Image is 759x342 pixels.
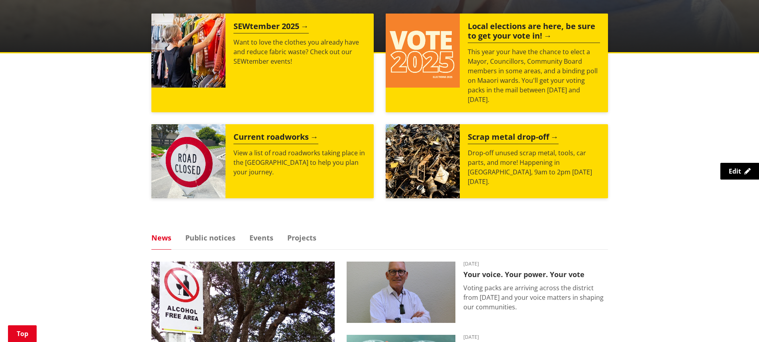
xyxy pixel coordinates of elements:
a: SEWtember 2025 Want to love the clothes you already have and reduce fabric waste? Check out our S... [151,14,374,112]
img: Road closed sign [151,124,226,198]
p: Want to love the clothes you already have and reduce fabric waste? Check out our SEWtember events! [233,37,366,66]
a: News [151,234,171,241]
h3: Your voice. Your power. Your vote [463,270,608,279]
a: Events [249,234,273,241]
img: Scrap metal collection [386,124,460,198]
a: Public notices [185,234,235,241]
a: [DATE] Your voice. Your power. Your vote Voting packs are arriving across the district from [DATE... [347,262,608,323]
p: Voting packs are arriving across the district from [DATE] and your voice matters in shaping our c... [463,283,608,312]
p: Drop-off unused scrap metal, tools, car parts, and more! Happening in [GEOGRAPHIC_DATA], 9am to 2... [468,148,600,186]
time: [DATE] [463,335,608,340]
h2: Scrap metal drop-off [468,132,559,144]
h2: Local elections are here, be sure to get your vote in! [468,21,600,43]
img: Craig Hobbs [347,262,455,323]
time: [DATE] [463,262,608,266]
img: Vote 2025 [386,14,460,88]
a: Current roadworks View a list of road roadworks taking place in the [GEOGRAPHIC_DATA] to help you... [151,124,374,198]
h2: Current roadworks [233,132,318,144]
a: Top [8,325,37,342]
span: Edit [729,167,741,176]
a: Edit [720,163,759,180]
h2: SEWtember 2025 [233,21,309,33]
a: Projects [287,234,316,241]
a: A massive pile of rusted scrap metal, including wheels and various industrial parts, under a clea... [386,124,608,198]
p: View a list of road roadworks taking place in the [GEOGRAPHIC_DATA] to help you plan your journey. [233,148,366,177]
img: SEWtember [151,14,226,88]
iframe: Messenger Launcher [722,309,751,337]
a: Local elections are here, be sure to get your vote in! This year your have the chance to elect a ... [386,14,608,112]
p: This year your have the chance to elect a Mayor, Councillors, Community Board members in some are... [468,47,600,104]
